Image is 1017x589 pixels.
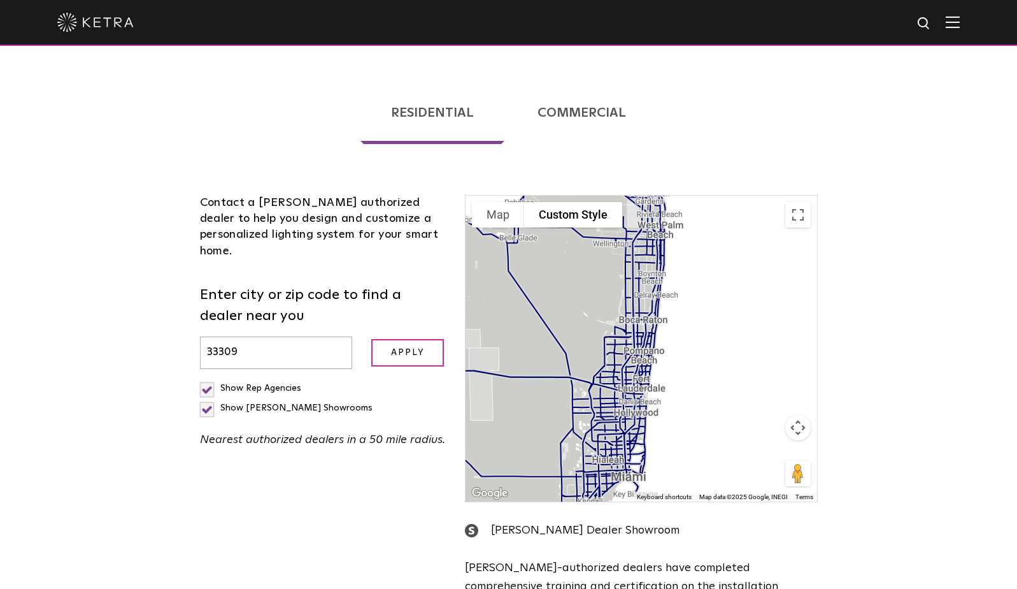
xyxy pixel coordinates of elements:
div: [PERSON_NAME] Dealer Showroom [465,521,817,540]
input: Apply [371,339,444,367]
button: Show street map [472,202,524,228]
img: search icon [916,16,932,32]
p: Nearest authorized dealers in a 50 mile radius. [200,431,446,449]
button: Drag Pegman onto the map to open Street View [785,461,811,486]
span: Map data ©2025 Google, INEGI [699,493,788,500]
img: ketra-logo-2019-white [57,13,134,32]
button: Custom Style [524,202,622,228]
img: Google [469,485,511,502]
a: Residential [360,82,504,144]
label: Show [PERSON_NAME] Showrooms [200,404,373,412]
div: Contact a [PERSON_NAME] authorized dealer to help you design and customize a personalized lightin... [200,195,446,259]
img: Hamburger%20Nav.svg [946,16,960,28]
button: Keyboard shortcuts [637,493,692,502]
label: Enter city or zip code to find a dealer near you [200,285,446,327]
img: showroom_icon.png [465,524,478,537]
a: Commercial [508,82,657,144]
button: Toggle fullscreen view [785,202,811,228]
input: Enter city or zip code [200,337,353,369]
a: Open this area in Google Maps (opens a new window) [469,485,511,502]
label: Show Rep Agencies [200,384,301,393]
button: Map camera controls [785,415,811,440]
a: Terms (opens in new tab) [795,493,813,500]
